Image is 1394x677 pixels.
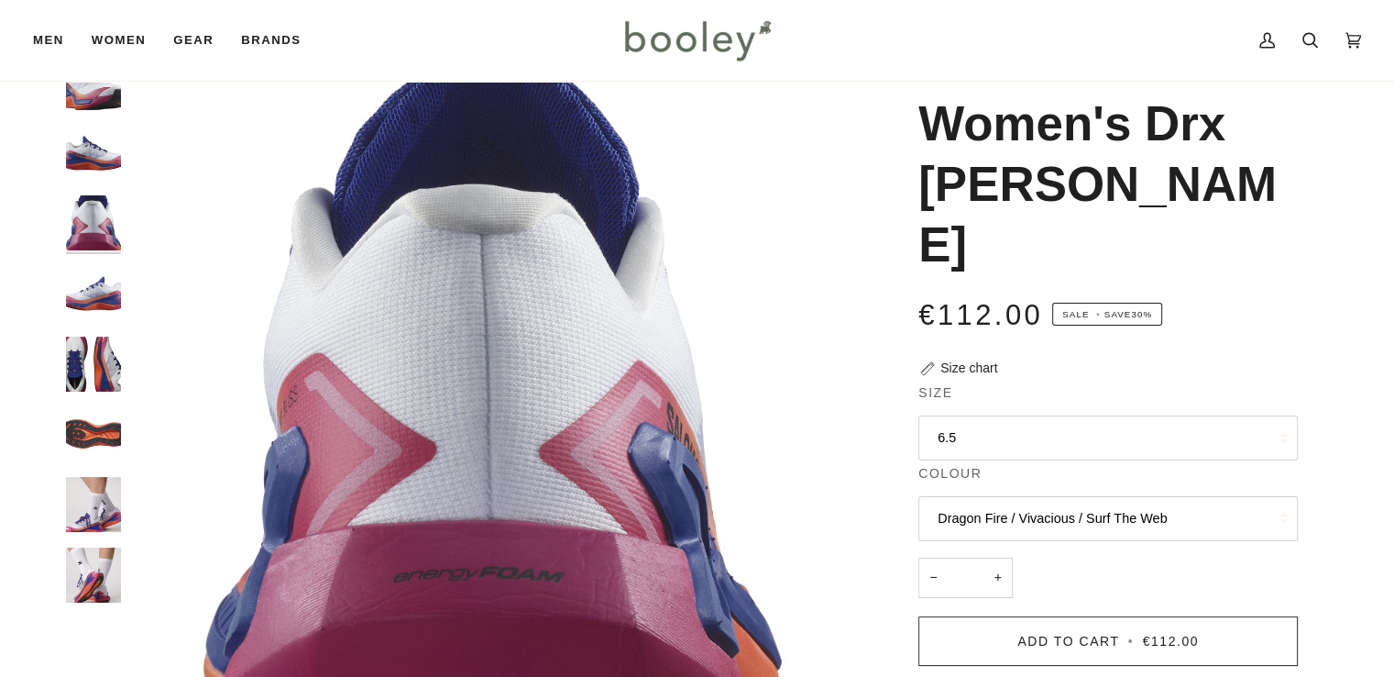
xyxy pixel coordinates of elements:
div: Size chart [940,359,997,378]
button: 6.5 [918,416,1298,461]
span: Size [918,383,952,403]
img: Salomon Women's Drx Bliss Dragon Fire / Vivacious / Surf The Web - Booley Galway [66,477,121,532]
span: Brands [241,31,301,50]
span: 30% [1131,309,1152,319]
img: Booley [617,14,777,67]
img: Salomon Women's Drx Bliss Dragon Fire / Vivacious / Surf The Web - Booley Galway [66,548,121,603]
h1: Women's Drx [PERSON_NAME] [918,94,1284,275]
img: Salomon Women's Drx Bliss Dragon Fire / Vivacious / Surf The Web - Booley Galway [66,126,121,181]
span: Add to Cart [1017,634,1119,649]
span: Colour [918,464,982,483]
button: Dragon Fire / Vivacious / Surf The Web [918,496,1298,541]
span: Sale [1062,309,1089,319]
img: Salomon Women's Drx Bliss Dragon Fire / Vivacious / Surf The Web - Booley Galway [66,195,121,250]
img: Salomon Women's Drx Bliss Dragon Fire / Vivacious / Surf The Web - Booley Galway [66,406,121,461]
span: Save [1052,303,1162,327]
button: − [918,558,948,599]
input: Quantity [918,558,1013,599]
img: Salomon Women's Drx Bliss Dragon Fire / Vivacious / Surf The Web - Booley Galway [66,337,121,392]
button: Add to Cart • €112.00 [918,616,1298,666]
span: €112.00 [918,299,1043,331]
span: €112.00 [1143,634,1199,649]
span: • [1125,634,1137,649]
span: Women [92,31,146,50]
span: Gear [173,31,214,50]
img: Salomon Women's Drx Bliss Dragon Fire / Vivacious / Surf The Web - Booley Galway [66,266,121,321]
span: Men [33,31,64,50]
button: + [983,558,1013,599]
em: • [1092,309,1104,319]
img: Salomon Women's Drx Bliss Dragon Fire / Vivacious / Surf The Web - Booley Galway [66,55,121,110]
